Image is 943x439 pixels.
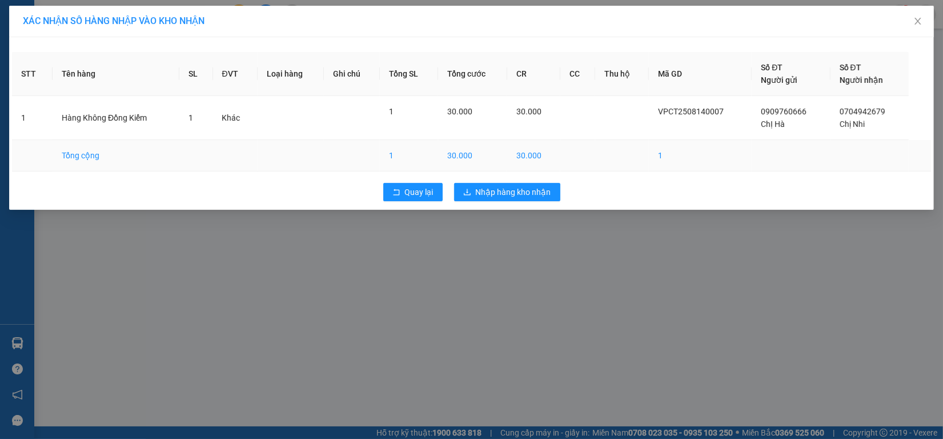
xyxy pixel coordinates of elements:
span: Số ĐT [840,63,861,72]
span: 30.000 [516,107,541,116]
span: 1 [188,113,193,122]
th: Tổng SL [380,52,438,96]
td: 30.000 [507,140,560,171]
td: 1 [649,140,752,171]
span: 0909760666 [761,107,806,116]
th: Tổng cước [438,52,507,96]
th: Loại hàng [258,52,324,96]
td: Hàng Không Đồng Kiểm [53,96,179,140]
button: downloadNhập hàng kho nhận [454,183,560,201]
td: 1 [12,96,53,140]
td: 1 [380,140,438,171]
span: ChỊ Hà [761,119,785,129]
th: SL [179,52,213,96]
span: Số ĐT [761,63,783,72]
th: Ghi chú [324,52,380,96]
td: Khác [213,96,258,140]
th: Tên hàng [53,52,179,96]
span: rollback [392,188,400,197]
th: CC [560,52,595,96]
span: 0704942679 [840,107,885,116]
th: Thu hộ [595,52,649,96]
th: Mã GD [649,52,752,96]
span: Người gửi [761,75,797,85]
button: rollbackQuay lại [383,183,443,201]
span: download [463,188,471,197]
td: 30.000 [438,140,507,171]
span: Chị Nhi [840,119,865,129]
td: Tổng cộng [53,140,179,171]
th: STT [12,52,53,96]
span: Người nhận [840,75,883,85]
th: ĐVT [213,52,258,96]
span: 30.000 [447,107,472,116]
span: Nhập hàng kho nhận [476,186,551,198]
button: Close [902,6,934,38]
span: 1 [389,107,394,116]
span: close [913,17,922,26]
span: XÁC NHẬN SỐ HÀNG NHẬP VÀO KHO NHẬN [23,15,204,26]
span: VPCT2508140007 [658,107,724,116]
th: CR [507,52,560,96]
span: Quay lại [405,186,434,198]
